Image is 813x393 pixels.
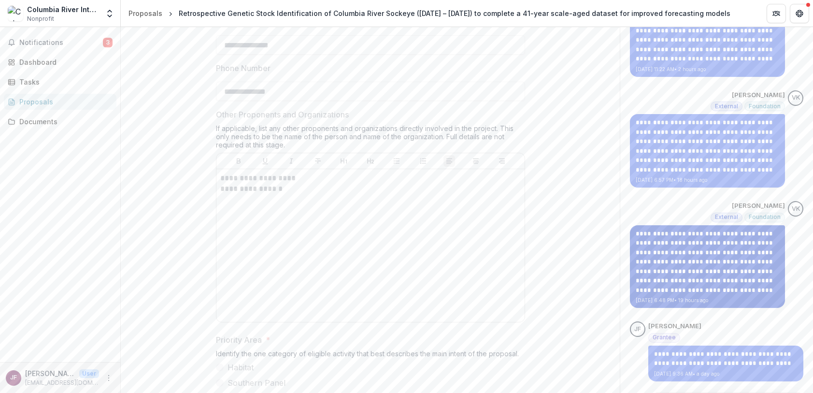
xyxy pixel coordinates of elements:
[749,214,781,220] span: Foundation
[654,370,798,378] p: [DATE] 9:36 AM • a day ago
[216,124,525,153] div: If applicable, list any other proponents and organizations directly involved in the project. This...
[715,103,738,110] span: External
[653,334,676,341] span: Grantee
[233,155,244,167] button: Bold
[103,38,113,47] span: 3
[4,35,116,50] button: Notifications3
[312,155,324,167] button: Strike
[125,6,166,20] a: Proposals
[790,4,809,23] button: Get Help
[417,155,429,167] button: Ordered List
[19,116,109,127] div: Documents
[792,206,800,212] div: Victor Keong
[767,4,786,23] button: Partners
[4,74,116,90] a: Tasks
[4,114,116,130] a: Documents
[8,6,23,21] img: Columbia River Inter-Tribal Fish Commission (Portland)
[634,326,641,333] div: Jeff Fryer
[648,321,701,331] p: [PERSON_NAME]
[179,8,730,18] div: Retrospective Genetic Stock Identification of Columbia River Sockeye ([DATE] – [DATE]) to complet...
[636,297,779,304] p: [DATE] 6:48 PM • 19 hours ago
[259,155,271,167] button: Underline
[228,377,285,389] span: Southern Panel
[4,54,116,70] a: Dashboard
[19,39,103,47] span: Notifications
[27,15,54,23] span: Nonprofit
[338,155,350,167] button: Heading 1
[470,155,482,167] button: Align Center
[103,372,114,384] button: More
[749,103,781,110] span: Foundation
[216,334,262,346] p: Priority Area
[19,97,109,107] div: Proposals
[496,155,508,167] button: Align Right
[365,155,376,167] button: Heading 2
[228,362,254,373] span: Habitat
[216,62,271,74] p: Phone Number
[125,6,734,20] nav: breadcrumb
[443,155,455,167] button: Align Left
[285,155,297,167] button: Italicize
[25,368,75,378] p: [PERSON_NAME]
[19,57,109,67] div: Dashboard
[732,201,785,211] p: [PERSON_NAME]
[128,8,162,18] div: Proposals
[792,95,800,101] div: Victor Keong
[216,349,525,362] div: Identify the one category of eligible activity that best describes the main intent of the proposal.
[19,77,109,87] div: Tasks
[103,4,116,23] button: Open entity switcher
[27,4,99,15] div: Columbia River Inter-Tribal Fish Commission ([GEOGRAPHIC_DATA])
[25,378,99,387] p: [EMAIL_ADDRESS][DOMAIN_NAME]
[391,155,402,167] button: Bullet List
[10,375,17,381] div: Jeff Fryer
[4,94,116,110] a: Proposals
[636,176,779,184] p: [DATE] 6:57 PM • 18 hours ago
[216,109,349,120] p: Other Proponents and Organizations
[79,369,99,378] p: User
[636,66,779,73] p: [DATE] 11:22 AM • 2 hours ago
[732,90,785,100] p: [PERSON_NAME]
[715,214,738,220] span: External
